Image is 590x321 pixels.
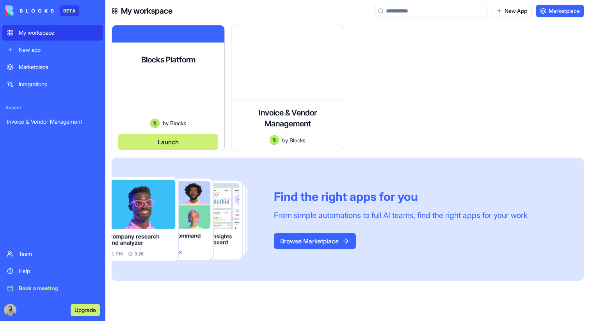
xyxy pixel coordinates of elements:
div: New app [19,46,98,54]
span: by [282,136,288,144]
img: Avatar [270,135,279,145]
a: Blocks PlatformAvatarbyBlocksLaunch [112,25,225,151]
a: BETA [5,5,79,16]
div: Find the right apps for you [274,190,528,204]
a: Book a meeting [2,280,103,296]
div: Invoice & Vendor Management [7,118,98,126]
span: Recent [2,105,103,111]
a: Team [2,246,103,262]
img: Avatar [150,119,160,128]
a: Invoice & Vendor ManagementAvatarbyBlocks [231,25,344,151]
a: Help [2,263,103,279]
button: Launch [118,134,218,150]
a: Invoice & Vendor Management [2,114,103,129]
a: Marketplace [2,59,103,75]
h4: Blocks Platform [141,54,195,65]
a: Upgrade [71,306,100,314]
h4: Invoice & Vendor Management [238,107,338,129]
a: New App [492,5,531,17]
span: by [163,119,169,127]
img: logo [5,5,54,16]
button: Upgrade [71,304,100,316]
h4: My workspace [121,5,172,16]
div: Help [19,267,98,275]
a: New app [2,42,103,58]
a: Browse Marketplace [274,237,356,245]
div: From simple automations to full AI teams, find the right apps for your work [274,210,528,221]
img: image_123650291_bsq8ao.jpg [4,304,16,316]
a: Marketplace [536,5,584,17]
span: Blocks [290,136,306,144]
div: My workspace [19,29,98,37]
span: Blocks [170,119,186,127]
a: My workspace [2,25,103,41]
div: Marketplace [19,63,98,71]
div: Team [19,250,98,258]
div: BETA [60,5,79,16]
a: Integrations [2,76,103,92]
button: Browse Marketplace [274,233,356,249]
div: Book a meeting [19,284,98,292]
div: Integrations [19,80,98,88]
